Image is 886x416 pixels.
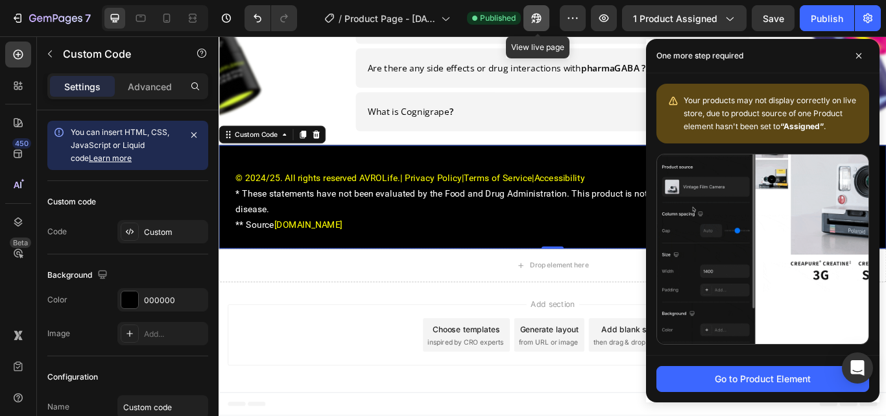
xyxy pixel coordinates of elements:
[128,80,172,93] p: Advanced
[47,328,70,339] div: Image
[344,12,436,25] span: Product Page - [DATE] 19:13:22
[480,12,516,24] span: Published
[446,335,525,349] div: Add blank section
[811,12,843,25] div: Publish
[243,351,332,363] span: inspired by CRO experts
[47,267,110,284] div: Background
[16,109,71,121] div: Custom Code
[437,351,533,363] span: then drag & drop elements
[219,36,886,416] iframe: To enrich screen reader interactions, please activate Accessibility in Grammarly extension settings
[12,138,31,149] div: 450
[144,295,205,306] div: 000000
[211,160,283,172] a: | Privacy Policy
[250,335,328,349] div: Choose templates
[5,5,97,31] button: 7
[64,214,144,226] a: [DOMAIN_NAME]
[752,5,795,31] button: Save
[286,160,365,172] a: Terms of Service
[656,49,743,62] p: One more step required
[350,351,419,363] span: from URL or image
[144,328,205,340] div: Add...
[19,157,759,175] small: © 2024/25. All rights reserved AVROLife. | |
[684,95,856,131] span: Your products may not display correctly on live store, due to product source of one Product eleme...
[64,80,101,93] p: Settings
[368,160,427,172] a: Accessibility
[633,12,717,25] span: 1 product assigned
[352,335,420,349] div: Generate layout
[715,372,811,385] div: Go to Product Element
[10,238,31,248] div: Beta
[89,153,132,163] a: Learn more
[47,196,96,208] div: Custom code
[47,294,67,306] div: Color
[85,10,91,26] p: 7
[656,366,869,392] button: Go to Product Element
[842,352,873,384] div: Open Intercom Messenger
[780,121,824,131] b: “Assigned”
[339,12,342,25] span: /
[63,46,173,62] p: Custom Code
[800,5,854,31] button: Publish
[622,5,747,31] button: 1 product assigned
[19,175,759,211] small: * These statements have not been evaluated by the Food and Drug Administration. This product is n...
[269,81,273,95] strong: ?
[47,401,69,413] div: Name
[47,371,98,383] div: Configuration
[71,127,169,163] span: You can insert HTML, CSS, JavaScript or Liquid code
[47,226,67,238] div: Code
[245,5,297,31] div: Undo/Redo
[144,226,205,238] div: Custom
[359,306,420,319] span: Add section
[763,13,784,24] span: Save
[363,262,431,273] div: Drop element here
